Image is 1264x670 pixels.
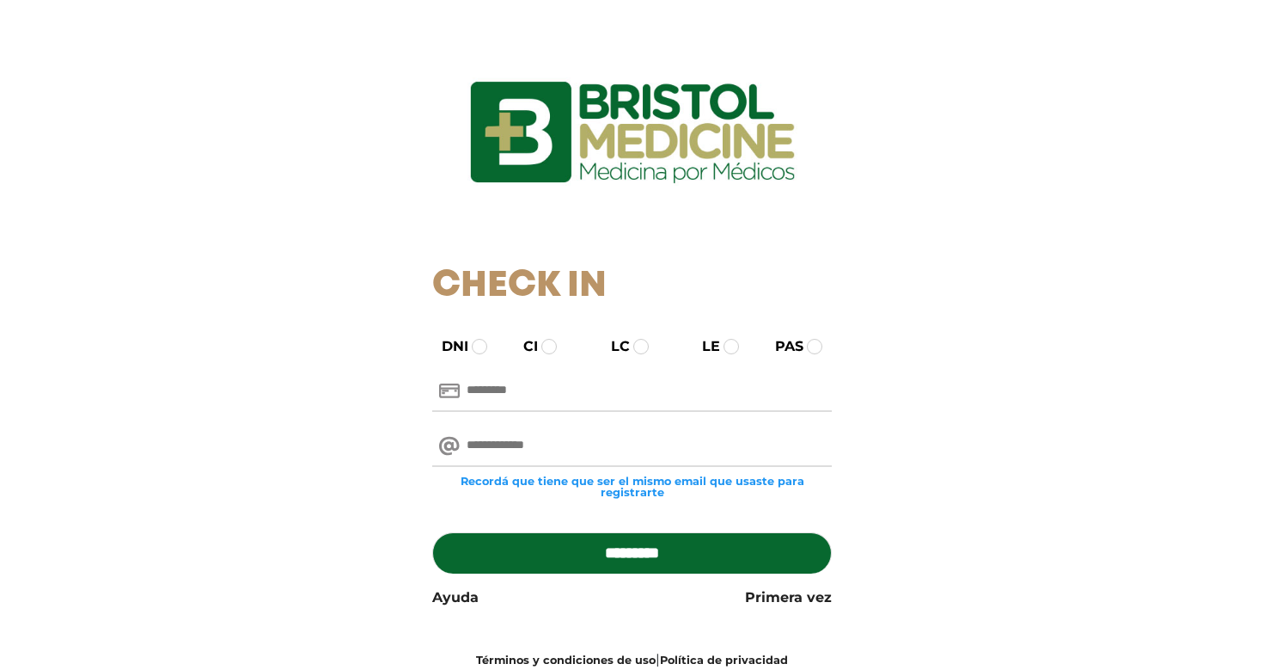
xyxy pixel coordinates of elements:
[745,587,832,608] a: Primera vez
[687,336,720,357] label: LE
[760,336,803,357] label: PAS
[595,336,630,357] label: LC
[400,21,864,244] img: logo_ingresarbristol.jpg
[508,336,538,357] label: CI
[432,476,832,498] small: Recordá que tiene que ser el mismo email que usaste para registrarte
[432,587,479,608] a: Ayuda
[476,654,656,667] a: Términos y condiciones de uso
[432,265,832,308] h1: Check In
[426,336,468,357] label: DNI
[660,654,788,667] a: Política de privacidad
